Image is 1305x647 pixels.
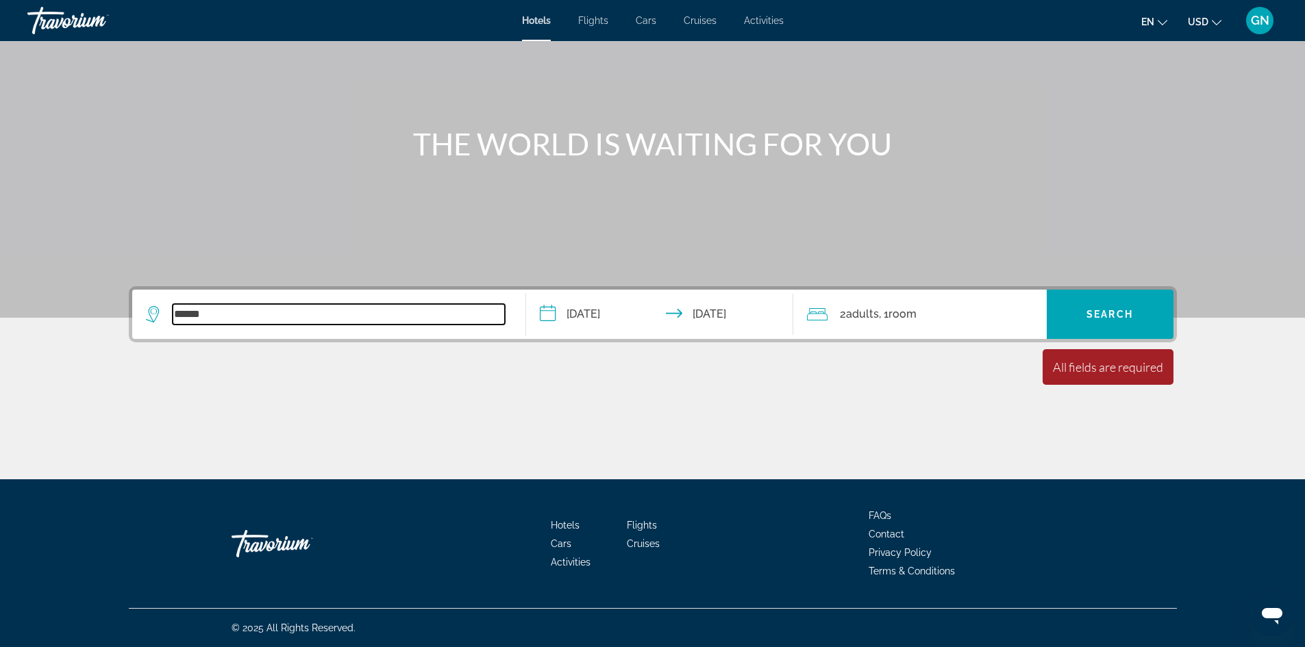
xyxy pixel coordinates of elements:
[1251,14,1269,27] span: GN
[1141,16,1154,27] span: en
[1250,592,1294,636] iframe: Кнопка запуска окна обмена сообщениями
[627,538,660,549] a: Cruises
[846,307,879,320] span: Adults
[1053,359,1163,375] div: All fields are required
[879,305,917,324] span: , 1
[869,566,955,576] a: Terms & Conditions
[888,307,917,320] span: Room
[793,290,1047,339] button: Travelers: 2 adults, 0 children
[551,557,591,568] a: Activities
[627,520,657,531] a: Flights
[744,15,784,26] a: Activities
[27,3,164,38] a: Travorium
[578,15,608,26] a: Flights
[869,529,904,540] a: Contact
[1188,12,1221,31] button: Change currency
[396,126,910,162] h1: THE WORLD IS WAITING FOR YOU
[232,523,369,564] a: Travorium
[232,622,356,633] span: © 2025 All Rights Reserved.
[1141,12,1167,31] button: Change language
[526,290,793,339] button: Check-in date: Dec 14, 2025 Check-out date: Dec 20, 2025
[869,547,932,558] a: Privacy Policy
[636,15,656,26] a: Cars
[551,538,571,549] a: Cars
[684,15,717,26] a: Cruises
[1188,16,1208,27] span: USD
[840,305,879,324] span: 2
[1047,290,1173,339] button: Search
[551,520,580,531] a: Hotels
[522,15,551,26] a: Hotels
[869,510,891,521] a: FAQs
[1242,6,1278,35] button: User Menu
[132,290,1173,339] div: Search widget
[1086,309,1133,320] span: Search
